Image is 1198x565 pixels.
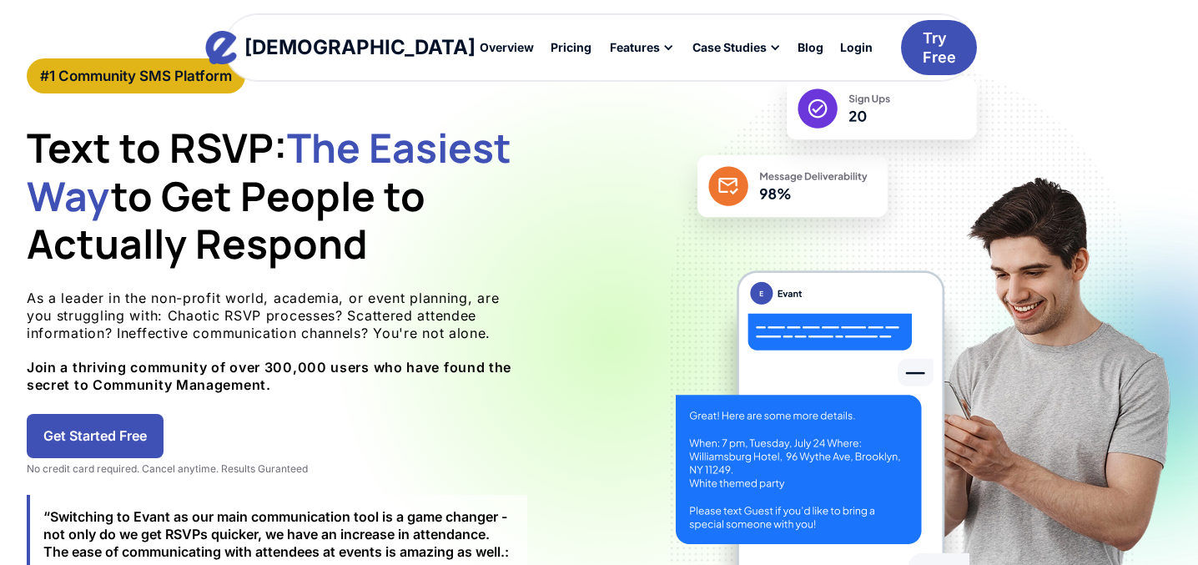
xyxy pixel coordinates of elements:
[798,42,823,53] div: Blog
[43,508,514,560] div: “Switching to Evant as our main communication tool is a game changer - not only do we get RSVPs q...
[832,33,881,62] a: Login
[600,33,682,62] div: Features
[551,42,591,53] div: Pricing
[542,33,600,62] a: Pricing
[610,42,660,53] div: Features
[789,33,832,62] a: Blog
[27,124,527,268] h1: Text to RSVP: to Get People to Actually Respond
[923,28,956,68] div: Try Free
[244,38,476,58] div: [DEMOGRAPHIC_DATA]
[221,31,461,64] a: home
[692,42,767,53] div: Case Studies
[901,20,977,76] a: Try Free
[27,359,511,393] strong: Join a thriving community of over 300,000 users who have found the secret to Community Management.
[27,120,511,223] span: The Easiest Way
[480,42,534,53] div: Overview
[682,33,789,62] div: Case Studies
[27,290,527,394] p: As a leader in the non-profit world, academia, or event planning, are you struggling with: Chaoti...
[27,462,527,476] div: No credit card required. Cancel anytime. Results Guranteed
[27,414,164,458] a: Get Started Free
[840,42,873,53] div: Login
[471,33,542,62] a: Overview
